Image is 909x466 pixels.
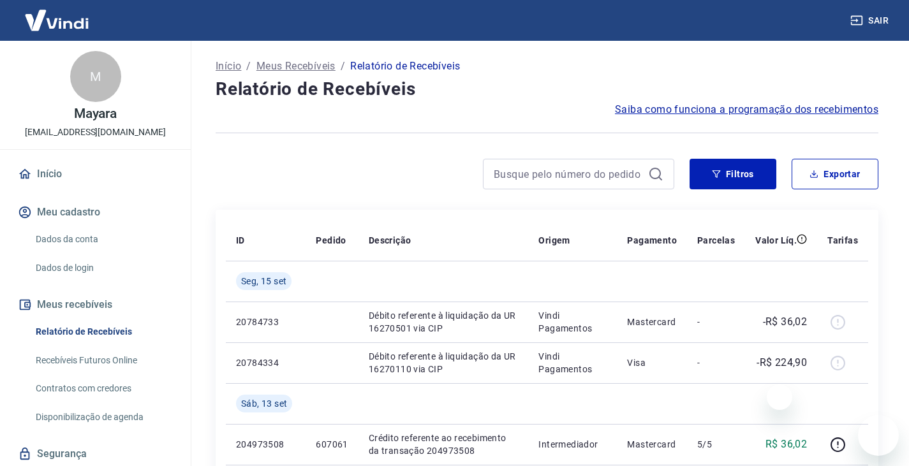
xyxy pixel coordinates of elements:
a: Dados de login [31,255,175,281]
p: Intermediador [538,438,607,451]
p: / [246,59,251,74]
p: - [697,356,735,369]
a: Disponibilização de agenda [31,404,175,430]
a: Dados da conta [31,226,175,252]
p: Débito referente à liquidação da UR 16270501 via CIP [369,309,519,335]
p: 20784733 [236,316,295,328]
p: Mayara [74,107,117,120]
a: Início [216,59,241,74]
button: Filtros [690,159,776,189]
p: / [341,59,345,74]
p: Vindi Pagamentos [538,309,607,335]
p: -R$ 224,90 [757,355,807,370]
iframe: Botão para abrir a janela de mensagens [858,415,899,456]
h4: Relatório de Recebíveis [216,76,878,102]
p: 204973508 [236,438,295,451]
p: Tarifas [827,234,858,247]
p: Crédito referente ao recebimento da transação 204973508 [369,432,519,457]
button: Meus recebíveis [15,291,175,319]
p: Relatório de Recebíveis [350,59,460,74]
p: Pagamento [627,234,677,247]
p: Débito referente à liquidação da UR 16270110 via CIP [369,350,519,375]
p: Origem [538,234,570,247]
a: Contratos com credores [31,375,175,402]
p: Mastercard [627,438,677,451]
p: Vindi Pagamentos [538,350,607,375]
p: [EMAIL_ADDRESS][DOMAIN_NAME] [25,126,166,139]
p: Valor Líq. [755,234,797,247]
p: 5/5 [697,438,735,451]
a: Início [15,160,175,188]
img: Vindi [15,1,98,40]
a: Meus Recebíveis [256,59,336,74]
p: Visa [627,356,677,369]
span: Seg, 15 set [241,275,286,288]
button: Exportar [792,159,878,189]
p: -R$ 36,02 [763,314,808,330]
a: Saiba como funciona a programação dos recebimentos [615,102,878,117]
input: Busque pelo número do pedido [494,164,643,184]
p: 607061 [316,438,348,451]
div: M [70,51,121,102]
p: R$ 36,02 [765,437,807,452]
a: Relatório de Recebíveis [31,319,175,345]
p: Pedido [316,234,346,247]
a: Recebíveis Futuros Online [31,347,175,374]
button: Meu cadastro [15,198,175,226]
p: ID [236,234,245,247]
p: - [697,316,735,328]
p: Mastercard [627,316,677,328]
p: Descrição [369,234,411,247]
button: Sair [848,9,894,33]
p: 20784334 [236,356,295,369]
iframe: Fechar mensagem [767,384,792,410]
p: Parcelas [697,234,735,247]
span: Sáb, 13 set [241,397,287,410]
